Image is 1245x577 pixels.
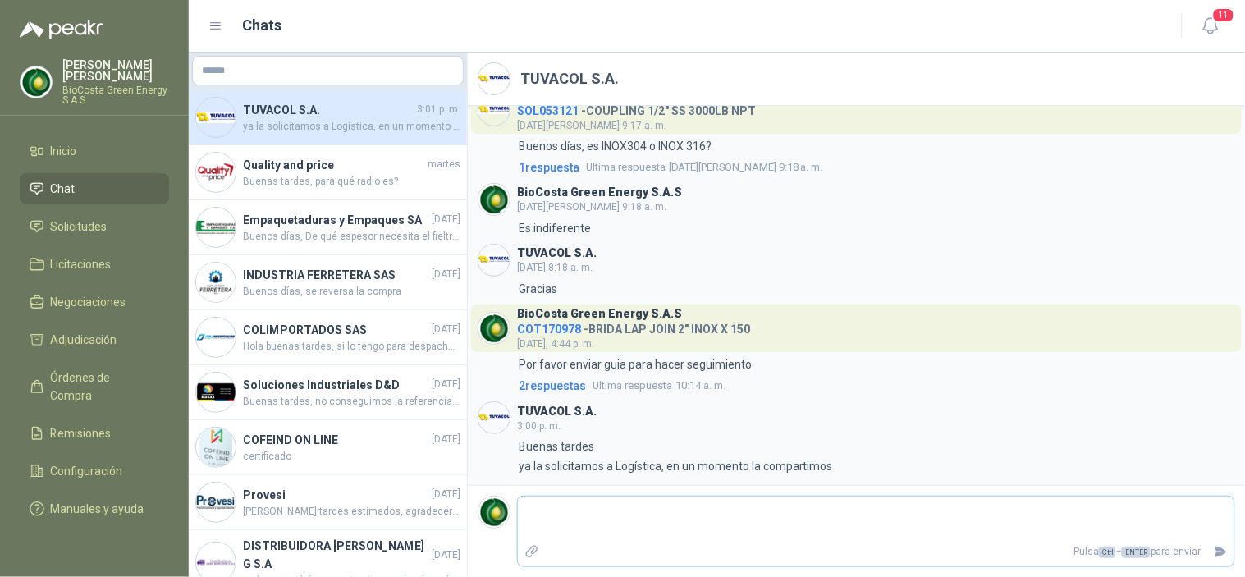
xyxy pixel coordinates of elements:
[432,487,460,502] span: [DATE]
[196,428,236,467] img: Company Logo
[519,437,594,456] p: Buenas tardes
[20,418,169,449] a: Remisiones
[20,493,169,524] a: Manuales y ayuda
[243,394,460,410] span: Buenas tardes, no conseguimos la referencia de la pulidora adjunto foto de herramienta. Por favor...
[520,67,619,90] h2: TUVACOL S.A.
[432,547,460,563] span: [DATE]
[189,310,467,365] a: Company LogoCOLIMPORTADOS SAS[DATE]Hola buenas tardes, si lo tengo para despachar por transportad...
[51,500,144,518] span: Manuales y ayuda
[478,313,510,344] img: Company Logo
[243,321,428,339] h4: COLIMPORTADOS SAS
[517,201,666,213] span: [DATE][PERSON_NAME] 9:18 a. m.
[243,229,460,245] span: Buenos días, De qué espesor necesita el fieltro?
[243,449,460,465] span: certificado
[62,85,169,105] p: BioCosta Green Energy S.A.S
[51,331,117,349] span: Adjudicación
[518,538,546,566] label: Adjuntar archivos
[478,184,510,215] img: Company Logo
[1122,547,1151,558] span: ENTER
[196,318,236,357] img: Company Logo
[243,284,460,300] span: Buenos días, se reversa la compra
[517,338,594,350] span: [DATE], 4:44 p. m.
[243,431,428,449] h4: COFEIND ON LINE
[51,462,123,480] span: Configuración
[51,293,126,311] span: Negociaciones
[196,263,236,302] img: Company Logo
[51,369,153,405] span: Órdenes de Compra
[478,245,510,276] img: Company Logo
[519,355,752,373] p: Por favor enviar guia para hacer seguimiento
[586,159,823,176] span: [DATE][PERSON_NAME] 9:18 a. m.
[189,90,467,145] a: Company LogoTUVACOL S.A.3:01 p. m.ya la solicitamos a Logística, en un momento la compartimos
[432,432,460,447] span: [DATE]
[20,456,169,487] a: Configuración
[20,135,169,167] a: Inicio
[519,457,833,475] p: ya la solicitamos a Logística, en un momento la compartimos
[51,180,76,198] span: Chat
[593,378,672,394] span: Ultima respuesta
[517,249,597,258] h3: TUVACOL S.A.
[517,120,666,131] span: [DATE][PERSON_NAME] 9:17 a. m.
[196,98,236,137] img: Company Logo
[62,59,169,82] p: [PERSON_NAME] [PERSON_NAME]
[515,377,1235,395] a: 2respuestasUltima respuesta10:14 a. m.
[243,156,424,174] h4: Quality and price
[428,157,460,172] span: martes
[20,324,169,355] a: Adjudicación
[1212,7,1235,23] span: 11
[478,497,510,528] img: Company Logo
[586,159,666,176] span: Ultima respuesta
[519,280,557,298] p: Gracias
[20,249,169,280] a: Licitaciones
[243,339,460,355] span: Hola buenas tardes, si lo tengo para despachar por transportadora el día [PERSON_NAME][DATE], y e...
[21,66,52,98] img: Company Logo
[243,266,428,284] h4: INDUSTRIA FERRETERA SAS
[20,286,169,318] a: Negociaciones
[417,102,460,117] span: 3:01 p. m.
[189,420,467,475] a: Company LogoCOFEIND ON LINE[DATE]certificado
[243,119,460,135] span: ya la solicitamos a Logística, en un momento la compartimos
[478,402,510,433] img: Company Logo
[51,142,77,160] span: Inicio
[20,362,169,411] a: Órdenes de Compra
[517,309,682,318] h3: BioCosta Green Energy S.A.S
[196,153,236,192] img: Company Logo
[517,188,682,197] h3: BioCosta Green Energy S.A.S
[517,420,561,432] span: 3:00 p. m.
[546,538,1208,566] p: Pulsa + para enviar
[196,373,236,412] img: Company Logo
[517,407,597,416] h3: TUVACOL S.A.
[1099,547,1116,558] span: Ctrl
[189,145,467,200] a: Company LogoQuality and pricemartesBuenas tardes, para qué radio es?
[243,101,414,119] h4: TUVACOL S.A.
[519,219,591,237] p: Es indiferente
[432,267,460,282] span: [DATE]
[517,104,579,117] span: SOL053121
[243,174,460,190] span: Buenas tardes, para qué radio es?
[243,486,428,504] h4: Provesi
[196,208,236,247] img: Company Logo
[593,378,725,394] span: 10:14 a. m.
[515,158,1235,176] a: 1respuestaUltima respuesta[DATE][PERSON_NAME] 9:18 a. m.
[189,475,467,530] a: Company LogoProvesi[DATE][PERSON_NAME] tardes estimados, agradecería su ayuda con los comentarios...
[517,318,750,334] h4: - BRIDA LAP JOIN 2" INOX X 150
[432,212,460,227] span: [DATE]
[243,211,428,229] h4: Empaquetaduras y Empaques SA
[189,255,467,310] a: Company LogoINDUSTRIA FERRETERA SAS[DATE]Buenos días, se reversa la compra
[51,255,112,273] span: Licitaciones
[51,218,108,236] span: Solicitudes
[517,262,593,273] span: [DATE] 8:18 a. m.
[517,323,581,336] span: COT170978
[196,483,236,522] img: Company Logo
[478,94,510,126] img: Company Logo
[189,365,467,420] a: Company LogoSoluciones Industriales D&D[DATE]Buenas tardes, no conseguimos la referencia de la pu...
[519,158,579,176] span: 1 respuesta
[432,322,460,337] span: [DATE]
[243,14,282,37] h1: Chats
[20,173,169,204] a: Chat
[478,63,510,94] img: Company Logo
[1207,538,1234,566] button: Enviar
[51,424,112,442] span: Remisiones
[243,537,428,573] h4: DISTRIBUIDORA [PERSON_NAME] G S.A
[517,100,756,116] h4: - COUPLING 1/2" SS 3000LB NPT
